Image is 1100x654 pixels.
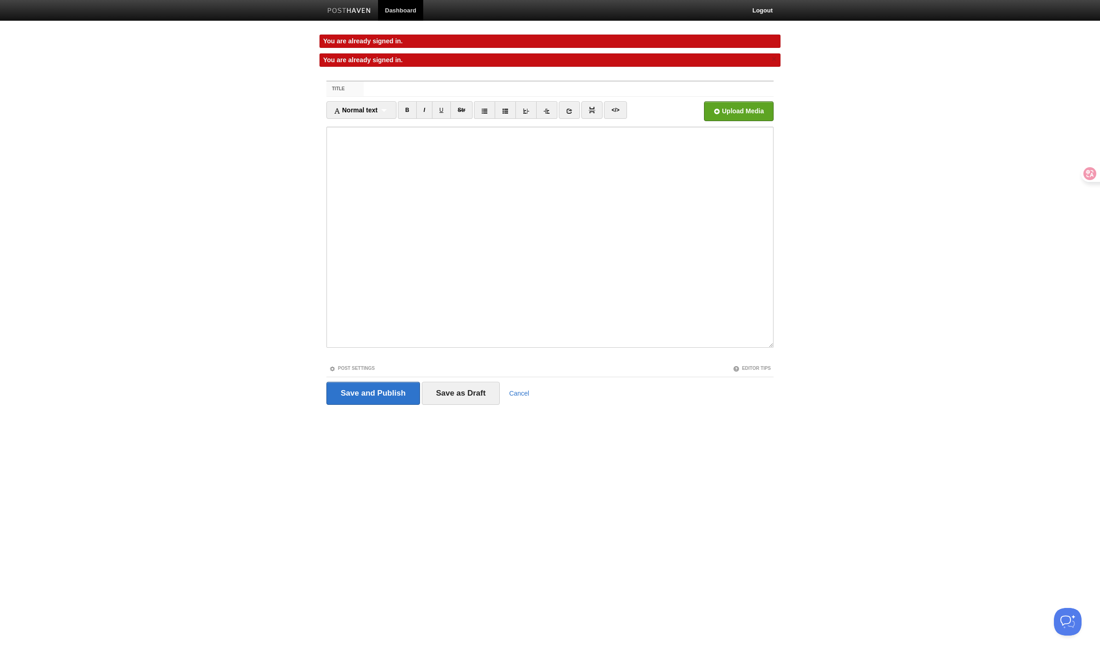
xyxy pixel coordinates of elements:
[733,366,771,371] a: Editor Tips
[589,107,595,113] img: pagebreak-icon.png
[422,382,500,405] input: Save as Draft
[326,82,364,96] label: Title
[323,56,402,64] span: You are already signed in.
[329,366,375,371] a: Post Settings
[495,101,516,119] a: Ordered list
[770,53,778,65] a: ×
[327,8,371,15] img: Posthaven-bar
[515,101,537,119] a: Outdent
[326,382,420,405] input: Save and Publish
[536,101,557,119] a: Indent
[334,106,378,114] span: Normal text
[559,101,580,119] a: Insert link
[581,101,603,119] a: Insert Read More
[432,101,451,119] a: CTRL+U
[416,101,432,119] a: CTRL+I
[1054,608,1082,636] iframe: Help Scout Beacon - Open
[474,101,495,119] a: Unordered list
[398,101,417,119] a: CTRL+B
[319,35,781,48] div: You are already signed in.
[604,101,627,119] a: Edit HTML
[458,107,466,113] del: Str
[509,390,529,397] a: Cancel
